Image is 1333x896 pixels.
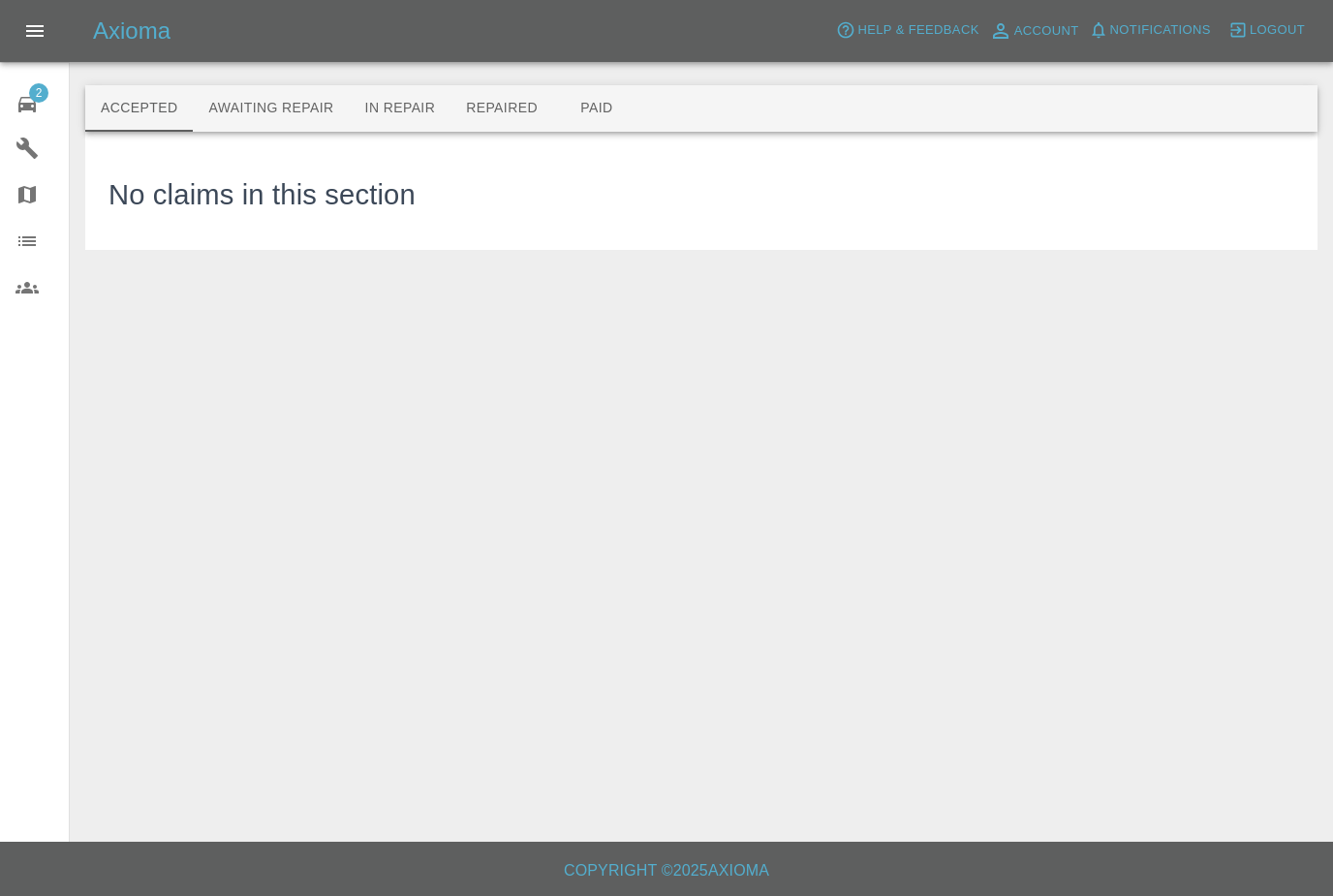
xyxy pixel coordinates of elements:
span: Logout [1250,19,1305,42]
button: Open drawer [12,8,58,54]
span: 2 [29,83,48,103]
button: Repaired [450,85,553,132]
h3: No claims in this section [108,174,416,217]
h6: Copyright © 2025 Axioma [15,857,1317,884]
button: Awaiting Repair [193,85,349,132]
h5: Axioma [93,15,170,46]
button: Help & Feedback [831,15,983,46]
span: Notifications [1110,19,1211,42]
button: Paid [553,85,640,132]
button: Logout [1224,15,1310,46]
span: Help & Feedback [857,19,978,42]
button: Accepted [85,85,193,132]
span: Account [1014,20,1079,43]
a: Account [984,15,1084,46]
button: In Repair [350,85,451,132]
button: Notifications [1084,15,1216,46]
